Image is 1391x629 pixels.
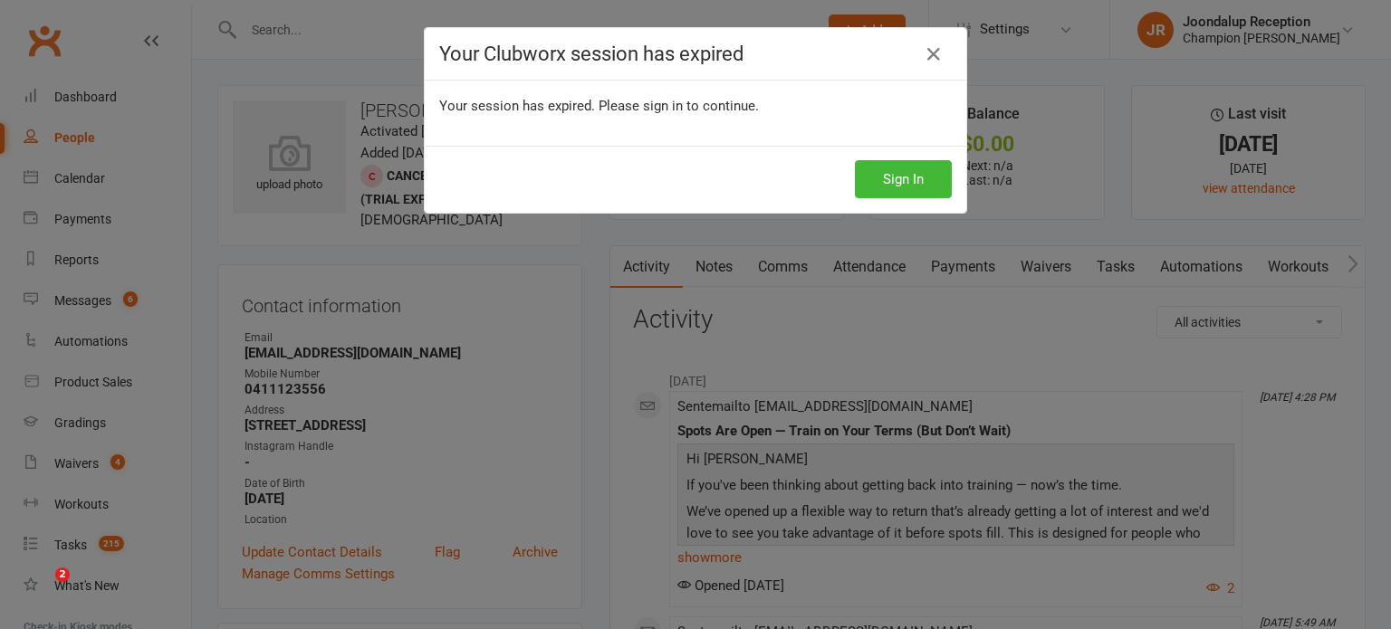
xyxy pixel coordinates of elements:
button: Sign In [855,160,952,198]
h4: Your Clubworx session has expired [439,43,952,65]
iframe: Intercom live chat [18,567,62,611]
a: Close [919,40,948,69]
span: Your session has expired. Please sign in to continue. [439,98,759,114]
span: 2 [55,567,70,582]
